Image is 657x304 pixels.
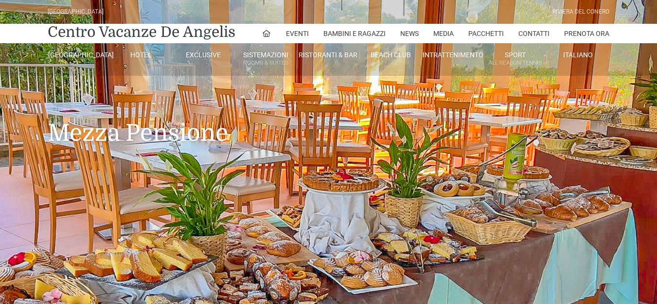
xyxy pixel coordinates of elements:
[433,24,454,43] a: Media
[48,76,609,161] h1: Mezza Pensione
[564,24,609,43] a: Prenota Ora
[484,51,547,68] a: SportAll Season Tennis
[360,51,422,59] a: Beach Club
[110,51,172,59] a: Hotel
[552,7,609,17] div: Riviera Del Conero
[48,7,104,17] div: [GEOGRAPHIC_DATA]
[468,24,504,43] a: Pacchetti
[48,22,235,42] a: Centro Vacanze De Angelis
[484,58,546,68] small: All Season Tennis
[173,51,235,59] a: Exclusive
[286,24,309,43] a: Eventi
[400,24,419,43] a: News
[518,24,550,43] a: Contatti
[422,51,484,59] a: Intrattenimento
[48,51,110,59] a: [GEOGRAPHIC_DATA]
[235,51,297,68] a: SistemazioniRooms & Suites
[235,58,297,68] small: Rooms & Suites
[297,51,359,59] a: Ristoranti & Bar
[547,51,609,59] a: Italiano
[323,24,386,43] a: Bambini e Ragazzi
[563,51,593,59] span: Italiano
